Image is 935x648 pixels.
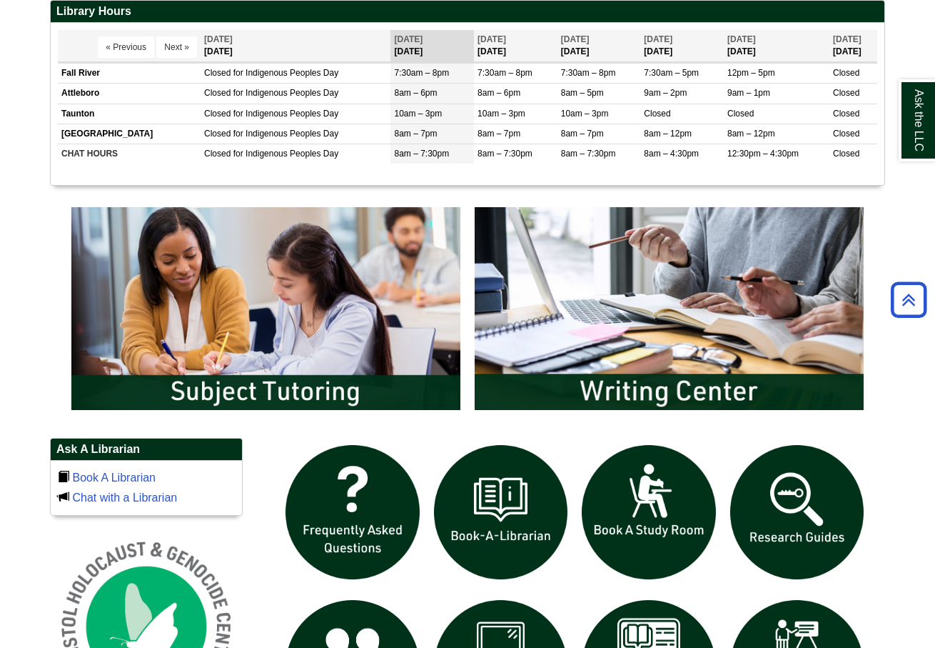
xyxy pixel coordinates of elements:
img: Subject Tutoring Information [64,200,467,417]
img: Research Guides icon links to research guides web page [723,438,871,587]
span: [DATE] [833,34,861,44]
span: Closed [727,109,754,119]
span: 8am – 7:30pm [561,149,616,159]
span: for Indigenous Peoples Day [233,129,338,139]
a: Back to Top [886,290,931,309]
th: [DATE] [724,30,829,62]
td: CHAT HOURS [58,144,201,164]
td: Taunton [58,104,201,124]
span: 8am – 12pm [644,129,692,139]
span: 7:30am – 8pm [561,68,616,78]
span: 10am – 3pm [561,109,609,119]
span: 9am – 1pm [727,88,770,98]
img: book a study room icon links to book a study room web page [575,438,723,587]
span: [DATE] [644,34,672,44]
td: Attleboro [58,84,201,104]
span: [DATE] [204,34,233,44]
span: Closed [204,129,231,139]
img: frequently asked questions [278,438,427,587]
th: [DATE] [829,30,877,62]
th: [DATE] [557,30,641,62]
img: Writing Center Information [467,200,871,417]
span: [DATE] [394,34,423,44]
span: 8am – 7pm [477,129,520,139]
span: for Indigenous Peoples Day [233,68,338,78]
span: 12:30pm – 4:30pm [727,149,799,159]
span: Closed [204,109,231,119]
span: 8am – 7pm [561,129,604,139]
span: Closed [204,149,231,159]
th: [DATE] [640,30,724,62]
span: Closed [204,68,231,78]
span: Closed [833,109,859,119]
span: 12pm – 5pm [727,68,775,78]
span: for Indigenous Peoples Day [233,149,338,159]
span: 9am – 2pm [644,88,687,98]
span: Closed [833,149,859,159]
span: Closed [204,88,231,98]
span: Closed [833,129,859,139]
span: 7:30am – 8pm [394,68,449,78]
span: 8am – 5pm [561,88,604,98]
span: 8am – 7:30pm [477,149,532,159]
span: 10am – 3pm [477,109,525,119]
span: Closed [833,68,859,78]
span: 8am – 7pm [394,129,437,139]
span: Closed [833,88,859,98]
th: [DATE] [390,30,474,62]
span: 8am – 6pm [394,88,437,98]
span: 10am – 3pm [394,109,442,119]
button: « Previous [98,36,154,58]
span: [DATE] [477,34,506,44]
button: Next » [156,36,197,58]
a: Chat with a Librarian [72,492,177,504]
a: Book A Librarian [72,472,156,484]
span: 7:30am – 5pm [644,68,699,78]
span: 8am – 12pm [727,129,775,139]
span: 8am – 4:30pm [644,149,699,159]
th: [DATE] [201,30,390,62]
span: for Indigenous Peoples Day [233,88,338,98]
h2: Ask A Librarian [51,439,242,461]
span: [DATE] [727,34,756,44]
td: Fall River [58,64,201,84]
img: Book a Librarian icon links to book a librarian web page [427,438,575,587]
span: [DATE] [561,34,590,44]
span: for Indigenous Peoples Day [233,109,338,119]
th: [DATE] [474,30,557,62]
h2: Library Hours [51,1,884,23]
td: [GEOGRAPHIC_DATA] [58,124,201,144]
span: 8am – 6pm [477,88,520,98]
div: slideshow [64,200,871,424]
span: 7:30am – 8pm [477,68,532,78]
span: 8am – 7:30pm [394,149,449,159]
span: Closed [644,109,670,119]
